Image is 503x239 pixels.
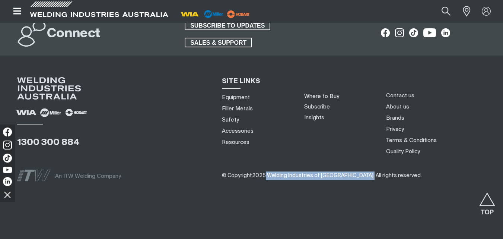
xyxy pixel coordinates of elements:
[222,94,250,101] a: Equipment
[55,173,121,179] span: An ITW Welding Company
[222,173,422,178] span: © Copyright 2025 Welding Industries of [GEOGRAPHIC_DATA] . All rights reserved.
[304,104,330,110] a: Subscribe
[3,128,12,136] img: Facebook
[386,92,414,100] a: Contact us
[433,3,459,20] button: Search products
[424,3,459,20] input: Product name or item number...
[3,141,12,150] img: Instagram
[1,188,14,201] img: hide socials
[225,9,252,20] img: miller
[304,94,339,99] a: Where to Buy
[222,78,260,85] span: SITE LINKS
[386,148,420,155] a: Quality Policy
[222,127,254,135] a: Accessories
[185,21,270,31] a: SUBSCRIBE TO UPDATES
[3,154,12,163] img: TikTok
[386,136,437,144] a: Terms & Conditions
[222,105,253,113] a: Filler Metals
[383,90,500,157] nav: Footer
[222,116,239,124] a: Safety
[386,114,404,122] a: Brands
[17,138,80,147] a: 1300 300 884
[225,11,252,17] a: miller
[47,26,101,42] h2: Connect
[185,38,252,47] a: SALES & SUPPORT
[222,138,249,146] a: Resources
[219,92,295,148] nav: Sitemap
[386,103,409,111] a: About us
[304,115,324,120] a: Insights
[3,177,12,186] img: LinkedIn
[479,192,496,209] button: Scroll to top
[3,167,12,173] img: YouTube
[386,125,404,133] a: Privacy
[222,173,422,178] span: ​​​​​​​​​​​​​​​​​​ ​​​​​​
[185,38,251,47] span: SALES & SUPPORT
